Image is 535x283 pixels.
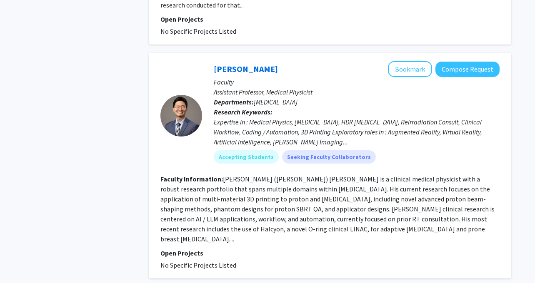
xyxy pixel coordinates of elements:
[160,175,495,243] fg-read-more: [PERSON_NAME] ([PERSON_NAME]) [PERSON_NAME] is a clinical medical physicist with a robust researc...
[214,150,279,164] mat-chip: Accepting Students
[214,87,500,97] p: Assistant Professor, Medical Physicist
[160,27,236,35] span: No Specific Projects Listed
[214,98,254,106] b: Departments:
[214,117,500,147] div: Expertise in : Medical Physics, [MEDICAL_DATA], HDR [MEDICAL_DATA], Reirradiation Consult, Clinic...
[435,62,500,77] button: Compose Request to Suk Yoon
[214,77,500,87] p: Faculty
[214,64,278,74] a: [PERSON_NAME]
[282,150,376,164] mat-chip: Seeking Faculty Collaborators
[254,98,297,106] span: [MEDICAL_DATA]
[388,61,432,77] button: Add Suk Yoon to Bookmarks
[160,175,223,183] b: Faculty Information:
[160,248,500,258] p: Open Projects
[160,261,236,269] span: No Specific Projects Listed
[214,108,272,116] b: Research Keywords:
[160,14,500,24] p: Open Projects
